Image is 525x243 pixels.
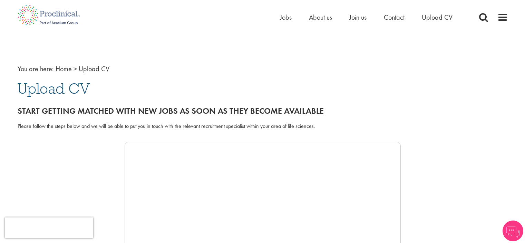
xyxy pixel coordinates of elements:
span: > [74,64,77,73]
a: breadcrumb link [56,64,72,73]
a: Contact [384,13,405,22]
span: Upload CV [18,79,90,98]
iframe: reCAPTCHA [5,217,93,238]
span: Upload CV [79,64,109,73]
span: You are here: [18,64,54,73]
a: Upload CV [422,13,453,22]
div: Please follow the steps below and we will be able to put you in touch with the relevant recruitme... [18,122,508,130]
a: Join us [349,13,367,22]
a: Jobs [280,13,292,22]
a: About us [309,13,332,22]
h2: Start getting matched with new jobs as soon as they become available [18,106,508,115]
img: Chatbot [503,221,523,241]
